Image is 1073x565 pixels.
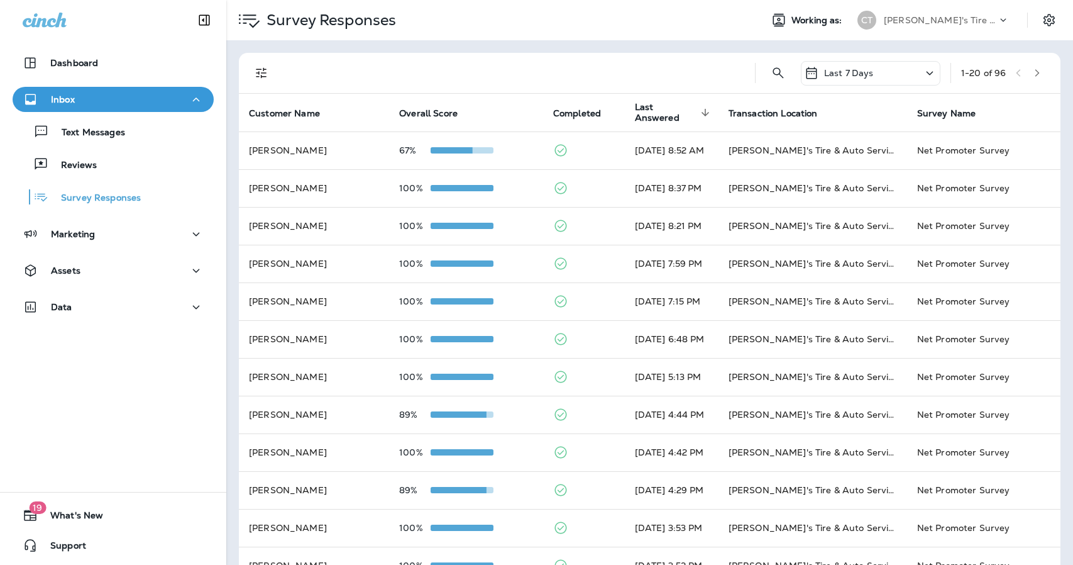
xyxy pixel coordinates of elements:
[718,169,907,207] td: [PERSON_NAME]'s Tire & Auto Service | [GEOGRAPHIC_DATA]
[239,131,389,169] td: [PERSON_NAME]
[13,221,214,247] button: Marketing
[249,60,274,86] button: Filters
[907,131,1060,169] td: Net Promoter Survey
[13,151,214,177] button: Reviews
[907,358,1060,396] td: Net Promoter Survey
[625,131,718,169] td: [DATE] 8:52 AM
[13,87,214,112] button: Inbox
[399,372,431,382] p: 100%
[553,108,601,119] span: Completed
[239,396,389,434] td: [PERSON_NAME]
[917,108,976,119] span: Survey Name
[249,108,320,119] span: Customer Name
[399,485,431,495] p: 89%
[399,523,431,533] p: 100%
[907,245,1060,282] td: Net Promoter Survey
[50,58,98,68] p: Dashboard
[766,60,791,86] button: Search Survey Responses
[625,320,718,358] td: [DATE] 6:48 PM
[239,207,389,245] td: [PERSON_NAME]
[625,509,718,547] td: [DATE] 3:53 PM
[13,50,214,76] button: Dashboard
[1038,9,1060,31] button: Settings
[907,320,1060,358] td: Net Promoter Survey
[625,358,718,396] td: [DATE] 5:13 PM
[51,94,75,104] p: Inbox
[29,501,46,514] span: 19
[399,183,431,193] p: 100%
[13,533,214,558] button: Support
[907,471,1060,509] td: Net Promoter Survey
[718,396,907,434] td: [PERSON_NAME]'s Tire & Auto Service | [PERSON_NAME]
[857,11,876,30] div: CT
[13,294,214,320] button: Data
[907,396,1060,434] td: Net Promoter Survey
[625,471,718,509] td: [DATE] 4:29 PM
[51,302,72,312] p: Data
[399,108,458,119] span: Overall Score
[239,434,389,471] td: [PERSON_NAME]
[49,127,125,139] p: Text Messages
[399,145,431,155] p: 67%
[907,434,1060,471] td: Net Promoter Survey
[729,108,818,119] span: Transaction Location
[907,207,1060,245] td: Net Promoter Survey
[399,410,431,420] p: 89%
[51,266,80,276] p: Assets
[718,358,907,396] td: [PERSON_NAME]'s Tire & Auto Service | [PERSON_NAME]
[239,282,389,320] td: [PERSON_NAME]
[239,471,389,509] td: [PERSON_NAME]
[718,320,907,358] td: [PERSON_NAME]'s Tire & Auto Service | [GEOGRAPHIC_DATA]
[718,207,907,245] td: [PERSON_NAME]'s Tire & Auto Service | [GEOGRAPHIC_DATA]
[399,447,431,457] p: 100%
[824,68,874,78] p: Last 7 Days
[884,15,997,25] p: [PERSON_NAME]'s Tire & Auto
[38,510,103,525] span: What's New
[625,396,718,434] td: [DATE] 4:44 PM
[907,282,1060,320] td: Net Promoter Survey
[718,282,907,320] td: [PERSON_NAME]'s Tire & Auto Service | [PERSON_NAME]
[13,503,214,528] button: 19What's New
[13,258,214,283] button: Assets
[635,102,697,123] span: Last Answered
[907,509,1060,547] td: Net Promoter Survey
[51,229,95,239] p: Marketing
[399,296,431,306] p: 100%
[625,434,718,471] td: [DATE] 4:42 PM
[48,160,97,172] p: Reviews
[625,207,718,245] td: [DATE] 8:21 PM
[718,471,907,509] td: [PERSON_NAME]'s Tire & Auto Service | [GEOGRAPHIC_DATA]
[13,118,214,145] button: Text Messages
[399,334,431,344] p: 100%
[399,221,431,231] p: 100%
[239,245,389,282] td: [PERSON_NAME]
[635,102,713,123] span: Last Answered
[907,169,1060,207] td: Net Promoter Survey
[718,509,907,547] td: [PERSON_NAME]'s Tire & Auto Service | [PERSON_NAME]
[729,108,834,119] span: Transaction Location
[917,108,993,119] span: Survey Name
[625,169,718,207] td: [DATE] 8:37 PM
[961,68,1006,78] div: 1 - 20 of 96
[625,245,718,282] td: [DATE] 7:59 PM
[187,8,222,33] button: Collapse Sidebar
[625,282,718,320] td: [DATE] 7:15 PM
[38,540,86,556] span: Support
[399,108,474,119] span: Overall Score
[239,320,389,358] td: [PERSON_NAME]
[718,245,907,282] td: [PERSON_NAME]'s Tire & Auto Service | [GEOGRAPHIC_DATA]
[249,108,336,119] span: Customer Name
[399,259,431,269] p: 100%
[718,434,907,471] td: [PERSON_NAME]'s Tire & Auto Service | [GEOGRAPHIC_DATA]
[261,11,396,30] p: Survey Responses
[13,184,214,210] button: Survey Responses
[553,108,617,119] span: Completed
[239,358,389,396] td: [PERSON_NAME]
[239,169,389,207] td: [PERSON_NAME]
[48,193,141,204] p: Survey Responses
[718,131,907,169] td: [PERSON_NAME]'s Tire & Auto Service | Ambassador
[239,509,389,547] td: [PERSON_NAME]
[791,15,845,26] span: Working as:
